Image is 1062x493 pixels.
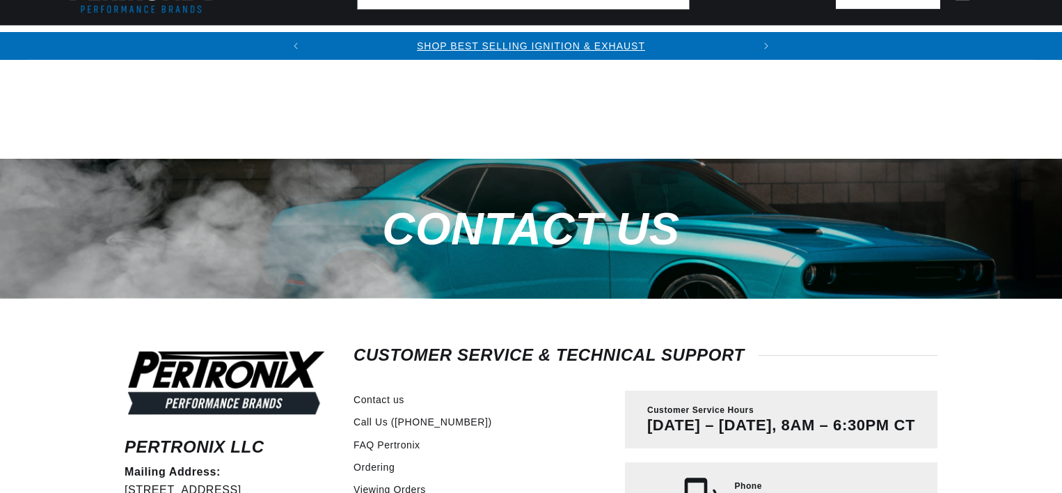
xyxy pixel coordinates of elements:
button: Translation missing: en.sections.announcements.next_announcement [752,32,780,60]
slideshow-component: Translation missing: en.sections.announcements.announcement_bar [27,32,1035,60]
span: Contact us [382,203,679,254]
div: Announcement [310,38,752,54]
a: FAQ Pertronix [354,437,420,453]
h6: Pertronix LLC [125,440,328,454]
a: Contact us [354,392,404,407]
span: Customer Service Hours [647,405,754,416]
summary: Ignition Conversions [62,26,212,58]
a: Ordering [354,460,395,475]
div: 1 of 2 [310,38,752,54]
h2: Customer Service & Technical Support [354,348,937,362]
summary: Spark Plug Wires [850,26,982,58]
summary: Coils & Distributors [212,26,366,58]
button: Translation missing: en.sections.announcements.previous_announcement [282,32,310,60]
span: Phone [734,480,762,492]
summary: Headers, Exhausts & Components [366,26,608,58]
p: [DATE] – [DATE], 8AM – 6:30PM CT [647,416,915,435]
summary: Engine Swaps [608,26,713,58]
a: Call Us ([PHONE_NUMBER]) [354,414,492,430]
strong: Mailing Address: [125,466,221,478]
summary: Battery Products [713,26,850,58]
a: SHOP BEST SELLING IGNITION & EXHAUST [417,40,645,52]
